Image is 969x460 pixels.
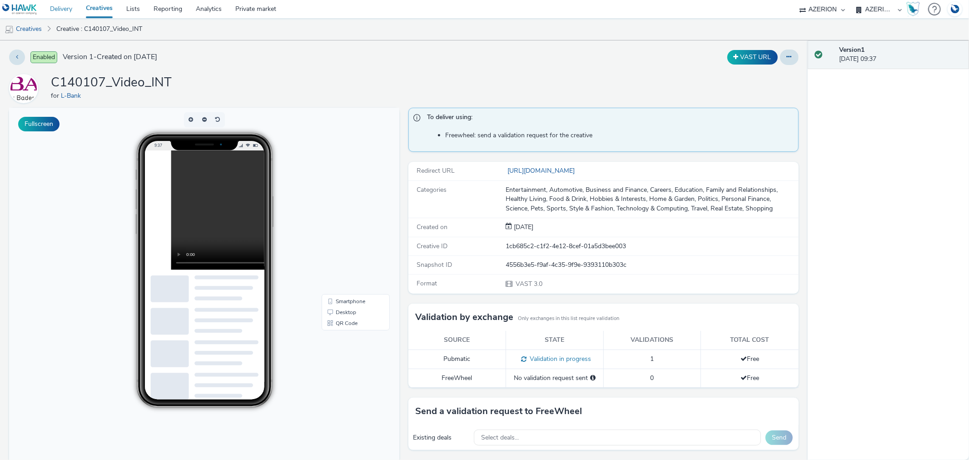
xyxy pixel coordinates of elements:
[948,2,962,17] img: Account DE
[515,280,542,288] span: VAST 3.0
[145,35,153,40] span: 9:37
[52,18,147,40] a: Creative : C140107_Video_INT
[417,242,447,250] span: Creative ID
[740,355,759,363] span: Free
[527,355,591,363] span: Validation in progress
[701,331,799,350] th: Total cost
[63,52,157,62] span: Version 1 - Created on [DATE]
[518,315,619,322] small: Only exchanges in this list require validation
[51,91,61,100] span: for
[314,199,379,210] li: Desktop
[417,185,447,194] span: Categories
[839,45,865,54] strong: Version 1
[650,374,654,382] span: 0
[415,310,513,324] h3: Validation by exchange
[427,113,789,125] span: To deliver using:
[327,191,356,196] span: Smartphone
[314,210,379,221] li: QR Code
[327,213,348,218] span: QR Code
[506,242,797,251] div: 1cb685c2-c1f2-4e12-8cef-01a5d3bee003
[417,223,447,231] span: Created on
[506,260,797,270] div: 4556b3e5-f9af-4c35-9f9e-9393110b303c
[603,331,701,350] th: Validations
[5,25,14,34] img: mobile
[417,279,437,288] span: Format
[650,355,654,363] span: 1
[417,166,455,175] span: Redirect URL
[727,50,778,65] button: VAST URL
[481,434,519,442] span: Select deals...
[506,331,603,350] th: State
[314,188,379,199] li: Smartphone
[408,350,506,369] td: Pubmatic
[9,84,42,93] a: L-Bank
[590,374,596,383] div: Please select a deal below and click on Send to send a validation request to FreeWheel.
[906,2,920,16] img: Hawk Academy
[415,405,582,418] h3: Send a validation request to FreeWheel
[906,2,924,16] a: Hawk Academy
[413,433,469,442] div: Existing deals
[511,374,599,383] div: No validation request sent
[765,430,793,445] button: Send
[2,4,37,15] img: undefined Logo
[18,117,60,131] button: Fullscreen
[408,369,506,387] td: FreeWheel
[506,185,797,213] div: Entertainment, Automotive, Business and Finance, Careers, Education, Family and Relationships, He...
[512,223,533,231] span: [DATE]
[445,131,794,140] li: Freewheel: send a validation request for the creative
[725,50,780,65] div: Duplicate the creative as a VAST URL
[408,331,506,350] th: Source
[51,74,172,91] h1: C140107_Video_INT
[417,260,452,269] span: Snapshot ID
[506,166,578,175] a: [URL][DOMAIN_NAME]
[10,75,37,102] img: L-Bank
[512,223,533,232] div: Creation 29 September 2025, 09:37
[327,202,347,207] span: Desktop
[30,51,57,63] span: Enabled
[61,91,84,100] a: L-Bank
[740,374,759,382] span: Free
[839,45,962,64] div: [DATE] 09:37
